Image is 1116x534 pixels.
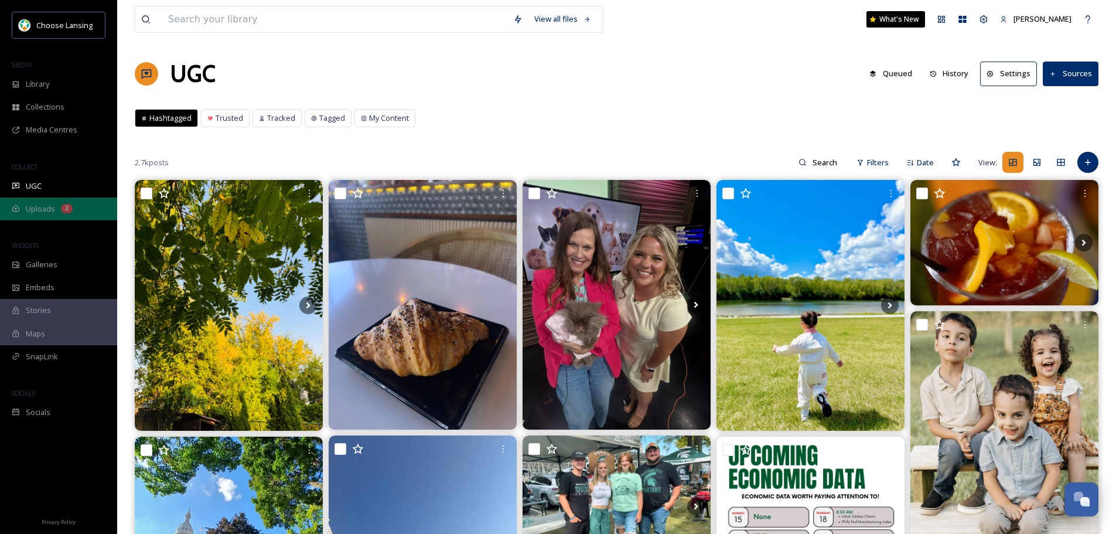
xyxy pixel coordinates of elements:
a: Queued [864,62,924,85]
span: Hashtagged [149,113,192,124]
img: logo.jpeg [19,19,30,31]
img: 🍹 Two ways to sip happiness at Fiesta Charra East Lansing! ✨ Fruity & refreshing or bold & bubbly... [910,180,1098,305]
button: Sources [1043,62,1098,86]
span: Library [26,79,49,90]
a: Privacy Policy [42,514,76,528]
button: Queued [864,62,918,85]
span: Date [917,157,934,168]
span: Tracked [267,113,295,124]
input: Search [807,151,845,174]
span: Uploads [26,203,55,215]
img: Back ➡️ to back ➡️to back ➡️to back guests…and guess what? We wouldn’t have it any other way! 🎥It... [523,180,711,430]
span: Filters [867,157,889,168]
img: Everything Croissant Flaky, buttery pastry topped with classic everything seasoning—savory, bold,... [329,180,517,430]
span: My Content [369,113,409,124]
img: ⠀ 집에 가는 길, 그냥 가기 아쉬워 호수공원에 들렀다 🌳 채윤이가 엄청 좋아했던 곳! 특히 놀이터 ㅋㅋ 🛝 말도 안 통하는데 가서 “언니~ 언니~” 부르기도 하고 (물론 언... [716,180,905,431]
span: Collections [26,101,64,113]
span: Trusted [216,113,243,124]
span: Maps [26,328,45,339]
span: COLLECT [12,162,37,171]
span: Privacy Policy [42,518,76,526]
span: View: [978,157,997,168]
a: Settings [980,62,1043,86]
img: Pure Michigan ❤️❤️❤️🥰🥰🥰#love #lansingmi #puremichiganders #autumn #happydog [135,180,323,431]
span: Socials [26,407,50,418]
a: [PERSON_NAME] [994,8,1077,30]
span: Media Centres [26,124,77,135]
span: Choose Lansing [36,20,93,30]
span: SnapLink [26,351,58,362]
span: 2.7k posts [135,157,169,168]
span: SOCIALS [12,389,35,397]
a: History [924,62,981,85]
button: Open Chat [1064,482,1098,516]
span: Galleries [26,259,57,270]
span: Embeds [26,282,54,293]
input: Search your library [162,6,507,32]
a: View all files [528,8,597,30]
a: What's New [866,11,925,28]
span: WIDGETS [12,241,39,250]
span: Tagged [319,113,345,124]
button: History [924,62,975,85]
a: UGC [170,56,216,91]
span: UGC [26,181,42,192]
span: Stories [26,305,51,316]
span: MEDIA [12,60,32,69]
span: [PERSON_NAME] [1013,13,1071,24]
div: 2 [61,204,73,213]
button: Settings [980,62,1037,86]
